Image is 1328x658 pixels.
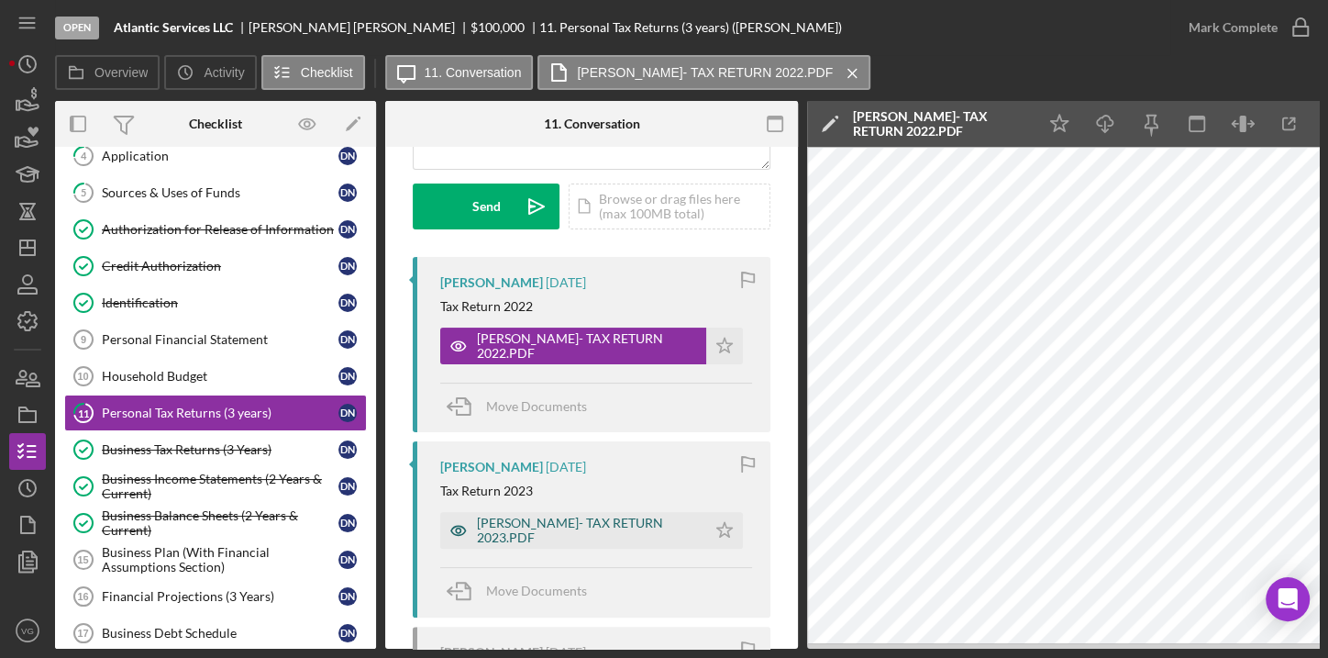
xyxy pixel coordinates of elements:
button: Move Documents [440,384,605,429]
span: Move Documents [486,583,587,598]
div: D N [338,624,357,642]
div: Business Income Statements (2 Years & Current) [102,472,338,501]
div: D N [338,220,357,239]
div: [PERSON_NAME] [440,275,543,290]
span: $100,000 [470,19,525,35]
text: VG [21,626,34,636]
label: Checklist [301,65,353,80]
div: 11. Personal Tax Returns (3 years) ([PERSON_NAME]) [539,20,841,35]
a: 10Household BudgetDN [64,358,367,395]
div: [PERSON_NAME] [PERSON_NAME] [249,20,470,35]
time: 2025-10-03 15:39 [546,460,586,474]
div: Sources & Uses of Funds [102,185,338,200]
div: Open Intercom Messenger [1266,577,1310,621]
a: Business Tax Returns (3 Years)DN [64,431,367,468]
button: Send [413,184,559,229]
div: Household Budget [102,369,338,384]
a: 9Personal Financial StatementDN [64,321,367,358]
a: Business Balance Sheets (2 Years & Current)DN [64,505,367,541]
time: 2025-10-03 15:44 [546,275,586,290]
tspan: 4 [81,150,87,162]
div: Tax Return 2022 [440,299,533,314]
div: Business Balance Sheets (2 Years & Current) [102,508,338,538]
div: D N [338,294,357,312]
tspan: 16 [77,591,88,602]
div: Identification [102,296,338,310]
div: [PERSON_NAME] [440,460,543,474]
tspan: 15 [77,554,88,565]
a: IdentificationDN [64,284,367,321]
div: [PERSON_NAME]- TAX RETURN 2022.PDF [853,109,1027,139]
a: 4ApplicationDN [64,138,367,174]
a: Authorization for Release of InformationDN [64,211,367,248]
a: 5Sources & Uses of FundsDN [64,174,367,211]
button: Activity [164,55,256,90]
div: D N [338,330,357,349]
div: Credit Authorization [102,259,338,273]
div: Business Tax Returns (3 Years) [102,442,338,457]
div: Open [55,17,99,39]
label: Activity [204,65,244,80]
div: Checklist [189,117,242,131]
a: 17Business Debt ScheduleDN [64,615,367,652]
b: Atlantic Services LLC [114,20,233,35]
div: [PERSON_NAME]- TAX RETURN 2022.PDF [477,331,697,361]
button: Move Documents [440,568,605,614]
tspan: 10 [77,371,88,382]
tspan: 17 [77,628,88,639]
div: D N [338,514,357,532]
tspan: 11 [78,407,89,418]
div: [PERSON_NAME]- TAX RETURN 2023.PDF [477,516,697,545]
button: Checklist [261,55,365,90]
div: D N [338,551,357,569]
a: Business Income Statements (2 Years & Current)DN [64,468,367,505]
div: D N [338,441,357,459]
tspan: 5 [81,186,86,198]
div: D N [338,404,357,422]
a: 11Personal Tax Returns (3 years)DN [64,395,367,431]
div: Business Debt Schedule [102,626,338,641]
div: D N [338,587,357,606]
a: 15Business Plan (With Financial Assumptions Section)DN [64,541,367,578]
button: Mark Complete [1170,9,1319,46]
div: Business Plan (With Financial Assumptions Section) [102,545,338,574]
label: Overview [94,65,148,80]
button: [PERSON_NAME]- TAX RETURN 2023.PDF [440,512,743,549]
div: Tax Return 2023 [440,484,533,498]
span: Move Documents [486,398,587,414]
label: [PERSON_NAME]- TAX RETURN 2022.PDF [577,65,833,80]
div: Mark Complete [1189,9,1278,46]
div: Authorization for Release of Information [102,222,338,237]
div: Personal Financial Statement [102,332,338,347]
button: Overview [55,55,160,90]
a: Credit AuthorizationDN [64,248,367,284]
div: Financial Projections (3 Years) [102,589,338,604]
div: D N [338,257,357,275]
div: D N [338,147,357,165]
tspan: 9 [81,334,86,345]
div: D N [338,477,357,496]
button: [PERSON_NAME]- TAX RETURN 2022.PDF [440,328,743,364]
div: Send [472,184,501,229]
div: D N [338,184,357,202]
button: 11. Conversation [385,55,534,90]
div: Personal Tax Returns (3 years) [102,406,338,420]
div: Application [102,149,338,163]
button: VG [9,612,46,649]
label: 11. Conversation [425,65,522,80]
a: 16Financial Projections (3 Years)DN [64,578,367,615]
div: D N [338,367,357,385]
div: 11. Conversation [544,117,640,131]
button: [PERSON_NAME]- TAX RETURN 2022.PDF [537,55,870,90]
